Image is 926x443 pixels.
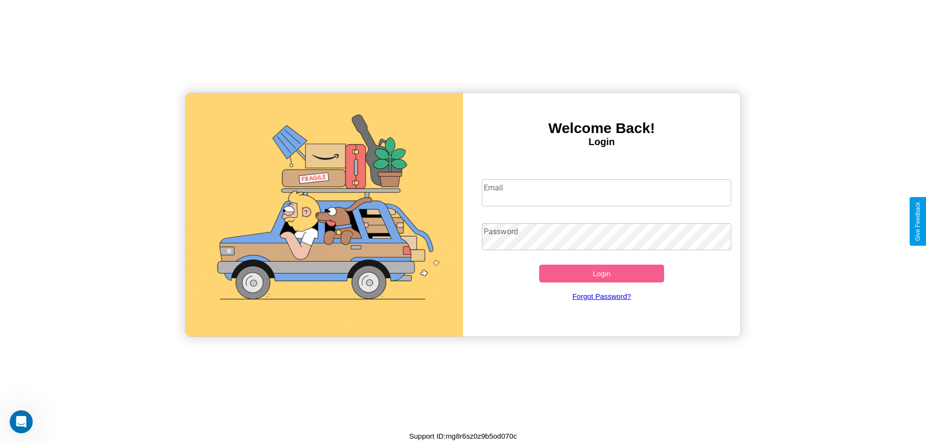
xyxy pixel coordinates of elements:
h3: Welcome Back! [463,120,740,136]
img: gif [186,93,463,336]
button: Login [539,265,664,282]
div: Give Feedback [914,202,921,241]
iframe: Intercom live chat [10,410,33,433]
a: Forgot Password? [477,282,727,310]
p: Support ID: mg8r6sz0z9b5od070c [409,430,517,443]
h4: Login [463,136,740,148]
